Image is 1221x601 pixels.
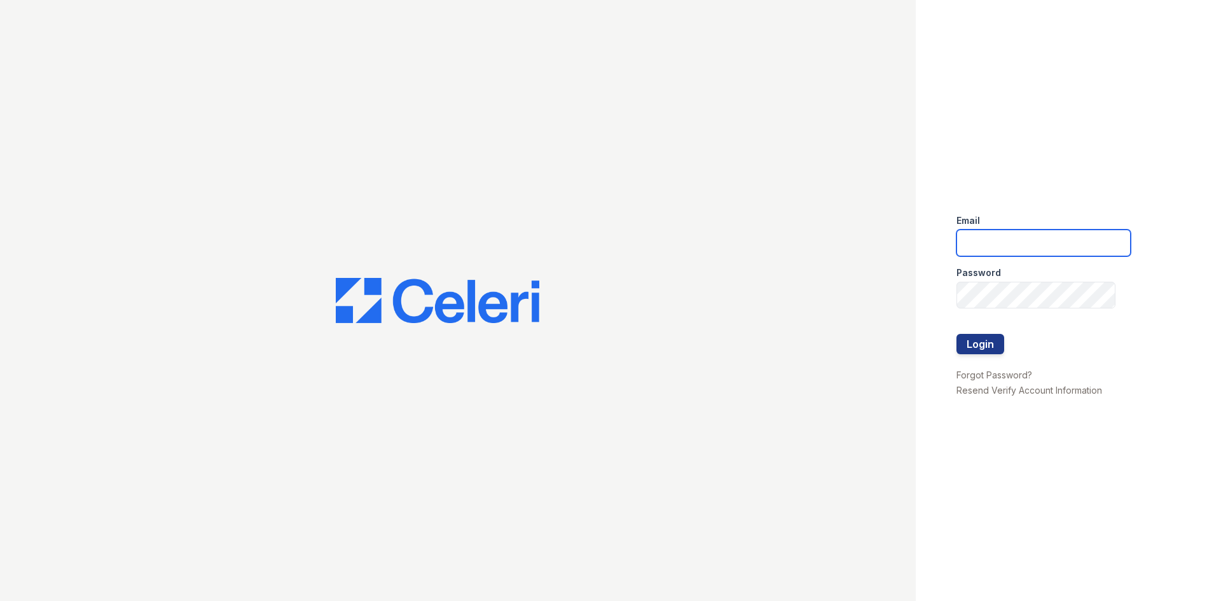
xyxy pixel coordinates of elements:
[956,385,1102,396] a: Resend Verify Account Information
[956,370,1032,380] a: Forgot Password?
[956,334,1004,354] button: Login
[956,214,980,227] label: Email
[956,266,1001,279] label: Password
[336,278,539,324] img: CE_Logo_Blue-a8612792a0a2168367f1c8372b55b34899dd931a85d93a1a3d3e32e68fde9ad4.png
